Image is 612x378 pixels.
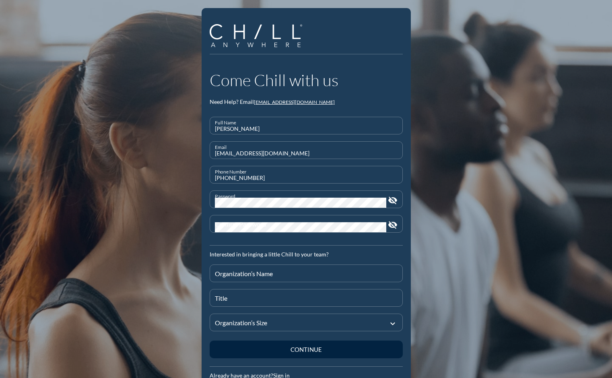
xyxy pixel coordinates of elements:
input: Organization’s Name [215,272,398,282]
h1: Come Chill with us [210,70,403,90]
i: visibility_off [388,196,398,205]
div: Interested in bringing a little Chill to your team? [210,251,403,258]
input: Full Name [215,124,398,134]
input: Confirm Password [215,222,386,232]
input: Email [215,149,398,159]
input: Password [215,198,386,208]
div: Continue [224,346,389,353]
button: Continue [210,341,403,358]
span: Need Help? Email [210,98,254,105]
input: Phone Number [215,173,398,183]
i: visibility_off [388,220,398,230]
i: expand_more [388,319,398,328]
a: [EMAIL_ADDRESS][DOMAIN_NAME] [254,99,335,105]
a: Company Logo [210,24,308,48]
input: Title [215,296,398,306]
img: Company Logo [210,24,302,47]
